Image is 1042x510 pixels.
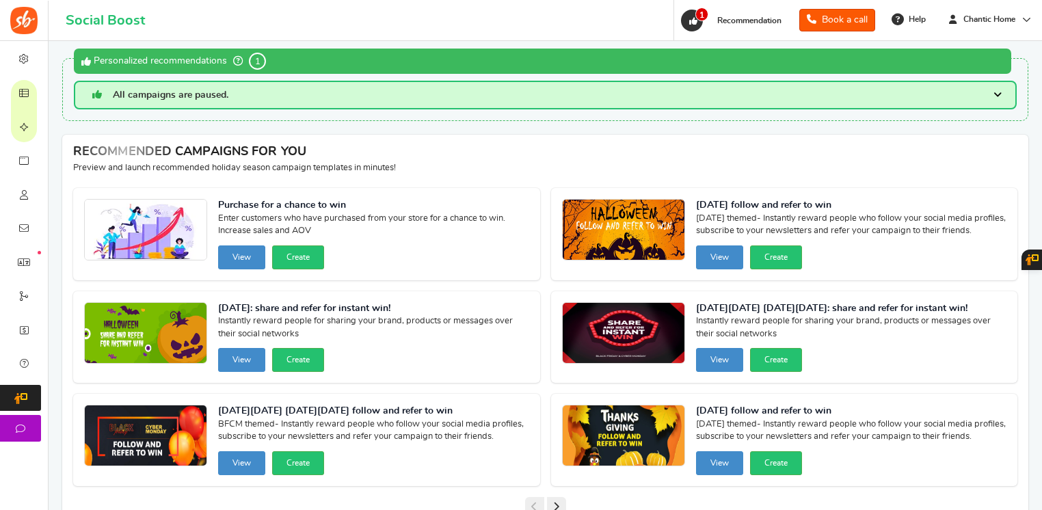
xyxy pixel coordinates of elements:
button: Create [750,451,802,475]
span: Chantic Home [958,14,1021,25]
em: New [38,251,41,254]
button: Create [272,245,324,269]
img: Recommended Campaigns [563,405,684,467]
div: Personalized recommendations [74,49,1011,74]
img: Social Boost [10,7,38,34]
button: Create [750,348,802,372]
img: Recommended Campaigns [563,200,684,261]
button: View [218,451,265,475]
img: Recommended Campaigns [85,303,206,364]
strong: [DATE] follow and refer to win [696,199,1007,213]
strong: [DATE]: share and refer for instant win! [218,302,529,316]
button: Create [750,245,802,269]
p: Preview and launch recommended holiday season campaign templates in minutes! [73,162,1017,174]
button: Create [272,451,324,475]
span: Instantly reward people for sharing your brand, products or messages over their social networks [696,315,1007,343]
h1: Social Boost [66,13,145,28]
img: Recommended Campaigns [85,200,206,261]
button: View [218,245,265,269]
span: Enter customers who have purchased from your store for a chance to win. Increase sales and AOV [218,213,529,240]
button: Create [272,348,324,372]
img: Recommended Campaigns [563,303,684,364]
span: BFCM themed- Instantly reward people who follow your social media profiles, subscribe to your new... [218,418,529,446]
span: Help [905,14,926,25]
span: 1 [695,8,708,21]
strong: Purchase for a chance to win [218,199,529,213]
span: Recommendation [717,16,781,25]
h4: RECOMMENDED CAMPAIGNS FOR YOU [73,146,1017,159]
button: View [696,451,743,475]
span: 1 [249,53,266,70]
a: Help [886,8,933,30]
strong: [DATE][DATE] [DATE][DATE] follow and refer to win [218,405,529,418]
a: Book a call [799,9,875,31]
span: Instantly reward people for sharing your brand, products or messages over their social networks [218,315,529,343]
a: 1 Recommendation [680,10,788,31]
button: View [218,348,265,372]
img: Recommended Campaigns [85,405,206,467]
button: View [696,245,743,269]
span: [DATE] themed- Instantly reward people who follow your social media profiles, subscribe to your n... [696,418,1007,446]
span: [DATE] themed- Instantly reward people who follow your social media profiles, subscribe to your n... [696,213,1007,240]
button: View [696,348,743,372]
span: All campaigns are paused. [113,90,228,100]
strong: [DATE] follow and refer to win [696,405,1007,418]
strong: [DATE][DATE] [DATE][DATE]: share and refer for instant win! [696,302,1007,316]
